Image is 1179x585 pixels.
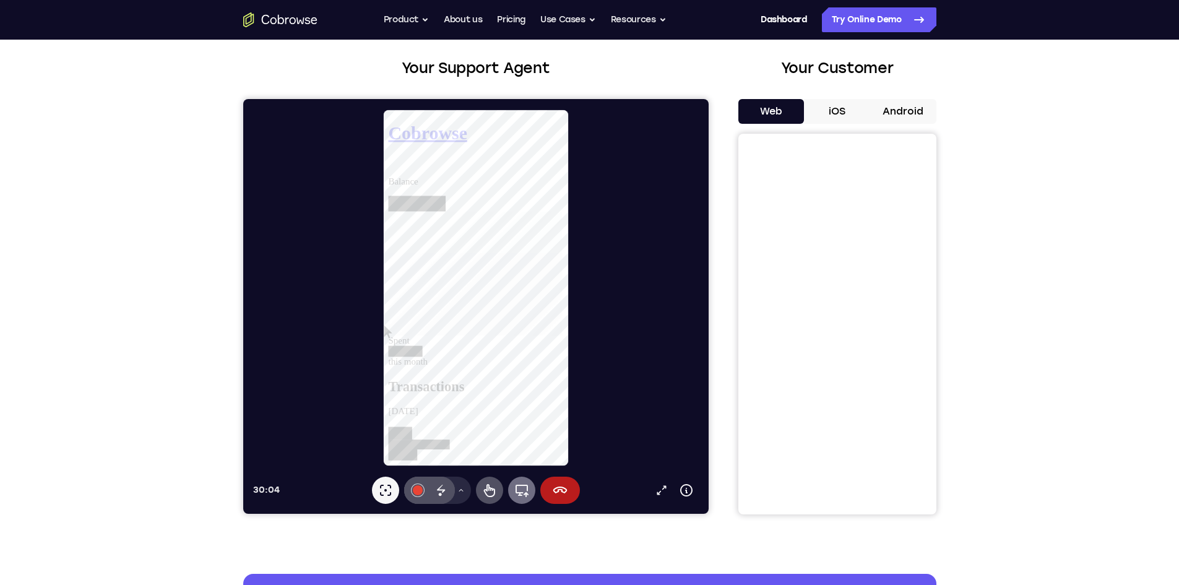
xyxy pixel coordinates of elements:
[243,12,317,27] a: Go to the home page
[804,99,870,124] button: iOS
[497,7,525,32] a: Pricing
[129,378,156,405] button: Laser pointer
[406,379,431,404] a: Popout
[431,379,456,404] button: Device info
[738,57,936,79] h2: Your Customer
[540,7,596,32] button: Use Cases
[384,7,430,32] button: Product
[297,378,337,405] button: End session
[738,99,805,124] button: Web
[233,378,260,405] button: Remote control
[184,378,212,405] button: Disappearing ink
[243,99,709,514] iframe: Agent
[870,99,936,124] button: Android
[611,7,667,32] button: Resources
[265,378,292,405] button: Full device
[208,378,228,405] button: Drawing tools menu
[761,7,807,32] a: Dashboard
[444,7,482,32] a: About us
[161,378,188,405] button: Annotations color
[243,57,709,79] h2: Your Support Agent
[822,7,936,32] a: Try Online Demo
